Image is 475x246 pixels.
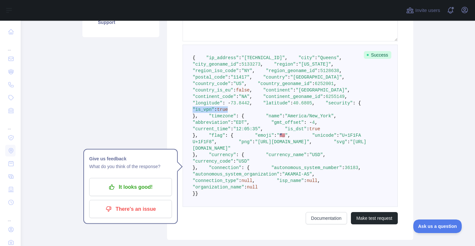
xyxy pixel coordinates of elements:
[347,139,350,144] span: :
[236,113,244,119] span: : {
[209,165,241,170] span: "connection"
[193,101,222,106] span: "longitude"
[231,126,233,132] span: :
[236,159,249,164] span: "USD"
[342,75,344,80] span: ,
[236,94,238,99] span: :
[277,133,288,138] span: "🇺🇸"
[285,113,334,119] span: "America/New_York"
[193,107,214,112] span: "is_vpn"
[358,165,361,170] span: ,
[239,62,241,67] span: :
[405,5,441,16] button: Invite users
[318,178,320,183] span: ,
[209,152,236,157] span: "currency"
[263,101,290,106] span: "latitude"
[255,133,274,138] span: "emoji"
[247,120,249,125] span: ,
[315,120,317,125] span: ,
[318,68,320,73] span: :
[193,55,195,60] span: {
[258,81,312,86] span: "country_geoname_id"
[249,101,252,106] span: ,
[307,152,309,157] span: :
[339,68,342,73] span: ,
[222,101,230,106] span: : -
[247,185,258,190] span: null
[252,178,255,183] span: ,
[193,133,198,138] span: },
[233,126,260,132] span: "12:05:35"
[249,94,252,99] span: ,
[312,172,315,177] span: ,
[299,55,315,60] span: "city"
[293,101,312,106] span: 40.6805
[260,62,263,67] span: ,
[312,101,315,106] span: ,
[282,113,285,119] span: :
[353,101,361,106] span: : {
[193,88,233,93] span: "country_is_eu"
[339,55,342,60] span: ,
[5,209,16,222] div: ...
[296,62,298,67] span: :
[244,81,247,86] span: ,
[193,94,236,99] span: "continent_code"
[415,7,440,14] span: Invite users
[315,81,334,86] span: 6252001
[193,191,195,196] span: }
[5,39,16,52] div: ...
[241,62,260,67] span: 5133273
[193,178,239,183] span: "connection_type"
[239,139,252,144] span: "png"
[233,120,247,125] span: "EDT"
[239,94,250,99] span: "NA"
[236,152,244,157] span: : {
[306,212,347,224] a: Documentation
[239,55,241,60] span: :
[266,152,307,157] span: "currency_name"
[255,139,309,144] span: "[URL][DOMAIN_NAME]"
[239,68,241,73] span: :
[236,88,249,93] span: false
[263,94,323,99] span: "continent_geoname_id"
[5,118,16,131] div: ...
[290,75,342,80] span: "[GEOGRAPHIC_DATA]"
[193,62,239,67] span: "city_geoname_id"
[241,165,249,170] span: : {
[334,113,336,119] span: ,
[277,178,304,183] span: "isp_name"
[206,55,239,60] span: "ip_address"
[231,101,250,106] span: 73.8442
[244,185,247,190] span: :
[89,155,172,163] h1: Give us feedback
[271,120,304,125] span: "gmt_offset"
[233,159,236,164] span: :
[266,68,318,73] span: "region_geoname_id"
[239,178,241,183] span: :
[263,75,288,80] span: "country"
[304,120,312,125] span: : -
[241,55,285,60] span: "[TECHNICAL_ID]"
[323,152,325,157] span: ,
[326,101,353,106] span: "security"
[307,126,309,132] span: :
[233,81,244,86] span: "US"
[260,126,263,132] span: ,
[249,88,252,93] span: ,
[318,55,339,60] span: "Queens"
[345,165,358,170] span: 36183
[309,139,312,144] span: ,
[331,62,334,67] span: ,
[90,15,152,29] a: Support
[214,107,217,112] span: :
[217,107,228,112] span: true
[347,88,350,93] span: ,
[413,219,462,233] iframe: Toggle Customer Support
[231,75,250,80] span: "11417"
[345,94,347,99] span: ,
[342,165,344,170] span: :
[334,139,347,144] span: "svg"
[271,165,342,170] span: "autonomous_system_number"
[299,62,331,67] span: "[US_STATE]"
